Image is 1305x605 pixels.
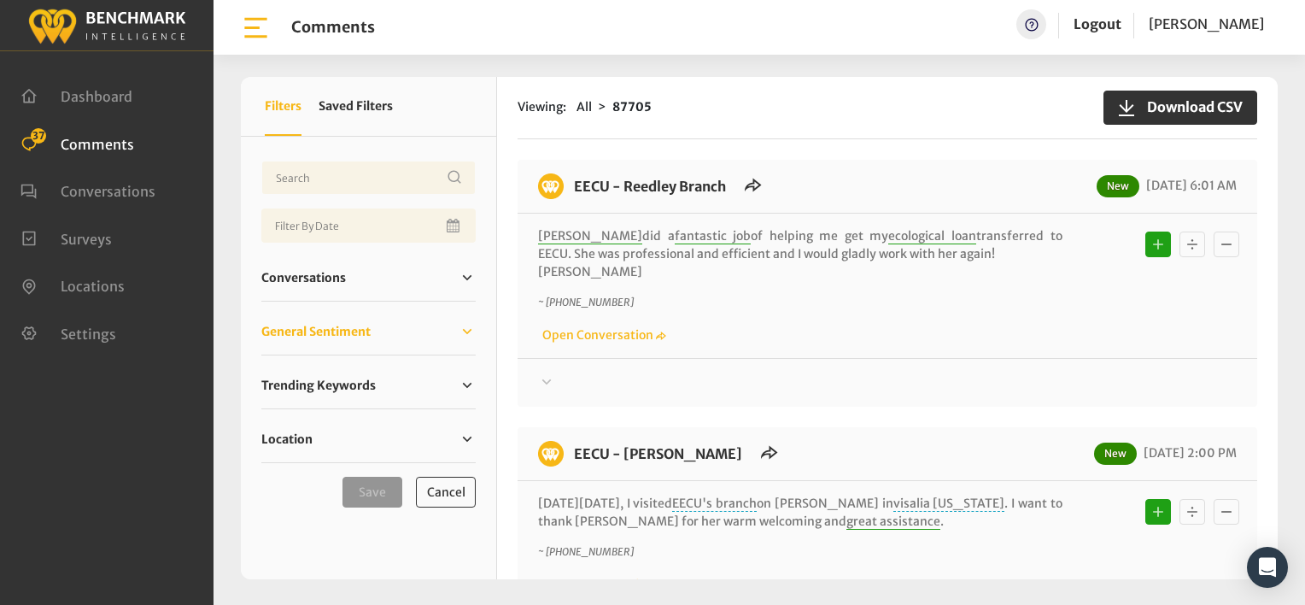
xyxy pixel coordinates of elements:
strong: 87705 [612,99,652,115]
span: [DATE] 6:01 AM [1142,178,1237,193]
button: Download CSV [1103,91,1257,125]
a: Surveys [20,229,112,246]
span: New [1094,443,1137,465]
button: Filters [265,77,301,136]
input: Username [261,161,476,195]
span: 37 [31,128,46,144]
a: Open Conversation [538,577,666,592]
span: fantastic job [675,228,752,244]
i: ~ [PHONE_NUMBER] [538,296,634,308]
a: Open Conversation [538,327,666,343]
span: Dashboard [61,88,132,105]
span: Trending Keywords [261,377,376,395]
button: Saved Filters [319,77,393,136]
a: Logout [1074,15,1121,32]
span: All [576,99,592,115]
span: Download CSV [1137,97,1243,117]
button: Cancel [416,477,476,508]
input: Date range input field [261,209,476,243]
img: bar [241,13,271,43]
img: benchmark [538,173,564,199]
span: Viewing: [518,98,566,116]
a: Locations [20,276,125,293]
a: Comments 37 [20,134,134,151]
p: did a of helping me get my transferred to EECU. She was professional and efficient and I would gl... [538,227,1062,281]
span: Settings [61,325,116,342]
div: Open Intercom Messenger [1247,547,1288,588]
div: Basic example [1141,227,1244,261]
a: [PERSON_NAME] [1149,9,1264,39]
a: General Sentiment [261,319,476,344]
a: Trending Keywords [261,373,476,398]
img: benchmark [27,4,186,46]
a: EECU - Reedley Branch [574,178,726,195]
span: visalia [US_STATE] [893,496,1005,512]
span: Locations [61,278,125,295]
a: EECU - [PERSON_NAME] [574,445,742,462]
span: General Sentiment [261,323,371,341]
h1: Comments [291,18,375,37]
span: [PERSON_NAME] [538,228,642,244]
span: Conversations [61,183,155,200]
div: Basic example [1141,495,1244,529]
a: Dashboard [20,86,132,103]
span: [DATE] 2:00 PM [1139,445,1237,461]
span: EECU's branch [672,496,757,512]
span: Comments [61,135,134,152]
a: Logout [1074,9,1121,39]
button: Open Calendar [443,209,465,243]
p: [DATE][DATE], I visited on [PERSON_NAME] in . I want to thank [PERSON_NAME] for her warm welcomin... [538,495,1062,531]
span: ecological loan [888,228,976,244]
span: [PERSON_NAME] [1149,15,1264,32]
a: Conversations [20,181,155,198]
span: New [1097,175,1139,197]
a: Conversations [261,265,476,291]
i: ~ [PHONE_NUMBER] [538,545,634,558]
h6: EECU - Demaree Branch [564,441,752,467]
span: Conversations [261,269,346,287]
img: benchmark [538,441,564,467]
a: Settings [20,324,116,341]
h6: EECU - Reedley Branch [564,173,736,199]
span: great assistance [846,514,940,530]
a: Location [261,426,476,452]
span: Location [261,431,313,449]
span: Surveys [61,230,112,247]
